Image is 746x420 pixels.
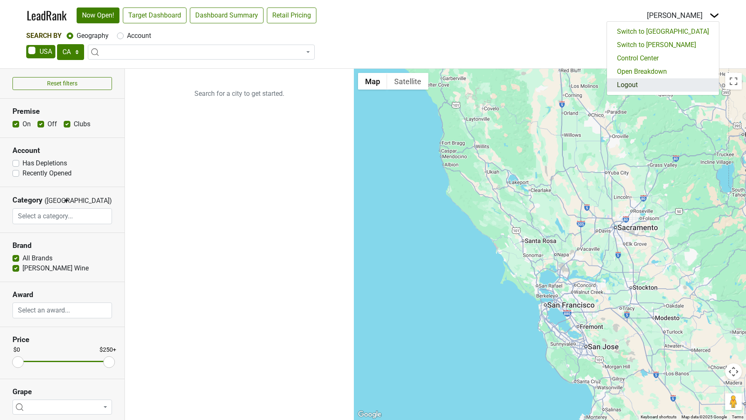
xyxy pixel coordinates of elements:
button: Toggle fullscreen view [725,73,742,90]
input: Select a category... [13,208,112,224]
h3: Category [12,196,42,205]
label: Account [127,31,151,41]
img: Dropdown Menu [709,10,719,20]
span: ▼ [63,197,70,205]
label: All Brands [22,253,52,263]
div: Dropdown Menu [607,21,719,95]
button: Show satellite imagery [387,73,428,90]
button: Reset filters [12,77,112,90]
label: Recently Opened [22,168,72,178]
img: Google [356,409,383,420]
a: Dashboard Summary [190,7,264,23]
a: Switch to [GEOGRAPHIC_DATA] [607,25,719,38]
a: Open this area in Google Maps (opens a new window) [356,409,383,420]
a: Retail Pricing [267,7,316,23]
a: Now Open! [77,7,119,23]
span: Map data ©2025 Google [681,415,727,419]
a: Switch to [PERSON_NAME] [607,38,719,52]
span: ([GEOGRAPHIC_DATA]) [45,196,61,208]
p: Search for a city to get started. [125,69,354,119]
h3: Account [12,146,112,155]
h3: Award [12,290,112,299]
label: Geography [77,31,109,41]
button: Show street map [358,73,387,90]
h3: Price [12,335,112,344]
a: Target Dashboard [123,7,186,23]
label: On [22,119,31,129]
label: [PERSON_NAME] Wine [22,263,89,273]
label: Clubs [74,119,90,129]
h3: Grape [12,387,112,396]
a: Control Center [607,52,719,65]
button: Map camera controls [725,363,742,380]
button: Keyboard shortcuts [641,414,676,420]
h3: Brand [12,241,112,250]
label: Off [47,119,57,129]
a: LeadRank [27,7,67,24]
div: $0 [13,345,20,355]
h3: Premise [12,107,112,116]
div: $250+ [99,345,116,355]
a: Terms (opens in new tab) [732,415,744,419]
button: Drag Pegman onto the map to open Street View [725,393,742,410]
span: Search By [26,32,62,40]
a: Logout [607,78,719,92]
input: Select an award... [13,302,112,318]
a: Open Breakdown [607,65,719,78]
div: [PERSON_NAME] [647,10,703,21]
label: Has Depletions [22,158,67,168]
